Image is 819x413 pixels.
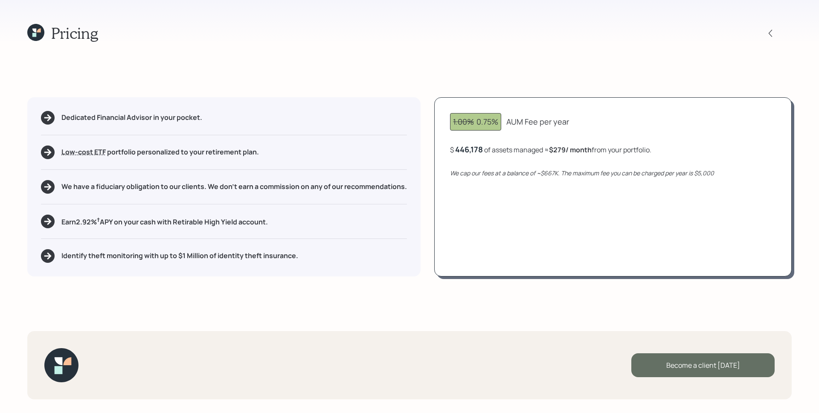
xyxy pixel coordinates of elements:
h5: Dedicated Financial Advisor in your pocket. [61,113,202,122]
div: $ of assets managed ≈ from your portfolio . [450,144,651,155]
h5: Identify theft monitoring with up to $1 Million of identity theft insurance. [61,252,298,260]
h5: portfolio personalized to your retirement plan. [61,148,259,156]
span: Low-cost ETF [61,147,106,157]
i: We cap our fees at a balance of ~$667K. The maximum fee you can be charged per year is $5,000 [450,169,714,177]
h1: Pricing [51,24,98,42]
h5: Earn 2.92 % APY on your cash with Retirable High Yield account. [61,216,268,227]
h5: We have a fiduciary obligation to our clients. We don't earn a commission on any of our recommend... [61,183,407,191]
div: AUM Fee per year [506,116,569,128]
span: 1.00% [453,116,474,127]
iframe: Customer reviews powered by Trustpilot [89,340,197,404]
div: 0.75% [453,116,498,128]
sup: † [97,216,100,224]
div: 446,178 [455,144,483,154]
b: $279 / month [549,145,592,154]
div: Become a client [DATE] [631,353,775,377]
